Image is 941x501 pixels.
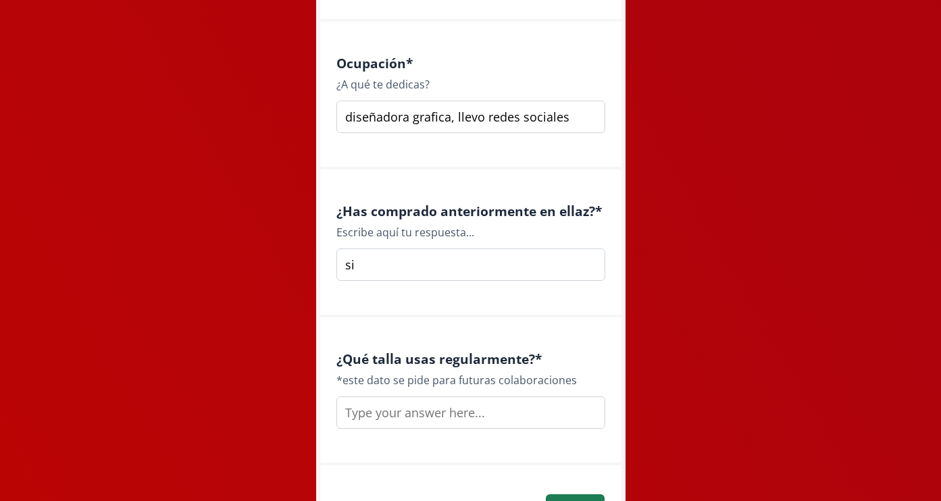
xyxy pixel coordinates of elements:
input: Type your answer here... [336,101,605,133]
input: Type your answer here... [336,396,605,429]
h4: ¿Has comprado anteriormente en ellaz? * [336,203,605,219]
h4: ¿Qué talla usas regularmente? * [336,351,605,367]
input: Type your answer here... [336,248,605,281]
div: ¿A qué te dedicas? [336,76,605,93]
h4: Ocupación * [336,55,605,71]
div: Escribe aquí tu respuesta... [336,224,605,240]
div: *este dato se pide para futuras colaboraciones [336,372,605,388]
